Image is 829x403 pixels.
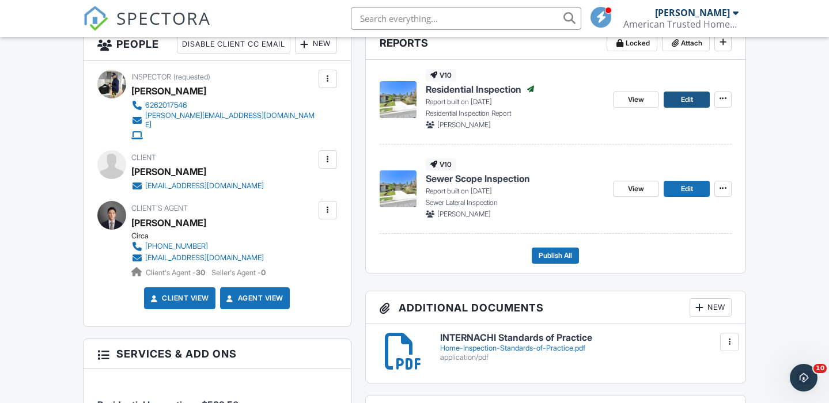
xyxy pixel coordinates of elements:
[148,292,209,304] a: Client View
[131,204,188,212] span: Client's Agent
[196,268,205,277] strong: 30
[131,214,206,231] a: [PERSON_NAME]
[261,268,266,277] strong: 0
[131,111,316,130] a: [PERSON_NAME][EMAIL_ADDRESS][DOMAIN_NAME]
[84,339,351,369] h3: Services & Add ons
[655,7,730,18] div: [PERSON_NAME]
[145,181,264,191] div: [EMAIL_ADDRESS][DOMAIN_NAME]
[145,242,208,251] div: [PHONE_NUMBER]
[145,111,316,130] div: [PERSON_NAME][EMAIL_ADDRESS][DOMAIN_NAME]
[145,101,187,110] div: 6262017546
[83,6,108,31] img: The Best Home Inspection Software - Spectora
[211,268,266,277] span: Seller's Agent -
[790,364,817,391] iframe: Intercom live chat
[131,180,264,192] a: [EMAIL_ADDRESS][DOMAIN_NAME]
[690,298,732,317] div: New
[131,231,273,241] div: Circa
[173,73,210,81] span: (requested)
[440,353,732,362] div: application/pdf
[145,253,264,263] div: [EMAIL_ADDRESS][DOMAIN_NAME]
[440,344,732,353] div: Home-Inspection-Standards-of-Practice.pdf
[84,28,351,61] h3: People
[366,291,746,324] h3: Additional Documents
[224,292,283,304] a: Agent View
[116,6,211,30] span: SPECTORA
[83,16,211,40] a: SPECTORA
[813,364,827,373] span: 10
[131,82,206,100] div: [PERSON_NAME]
[440,333,732,343] h6: INTERNACHI Standards of Practice
[131,163,206,180] div: [PERSON_NAME]
[131,100,316,111] a: 6262017546
[623,18,739,30] div: American Trusted Home Inspections
[131,73,171,81] span: Inspector
[131,153,156,162] span: Client
[131,252,264,264] a: [EMAIL_ADDRESS][DOMAIN_NAME]
[146,268,207,277] span: Client's Agent -
[351,7,581,30] input: Search everything...
[440,333,732,362] a: INTERNACHI Standards of Practice Home-Inspection-Standards-of-Practice.pdf application/pdf
[295,35,337,54] div: New
[177,35,290,54] div: Disable Client CC Email
[131,241,264,252] a: [PHONE_NUMBER]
